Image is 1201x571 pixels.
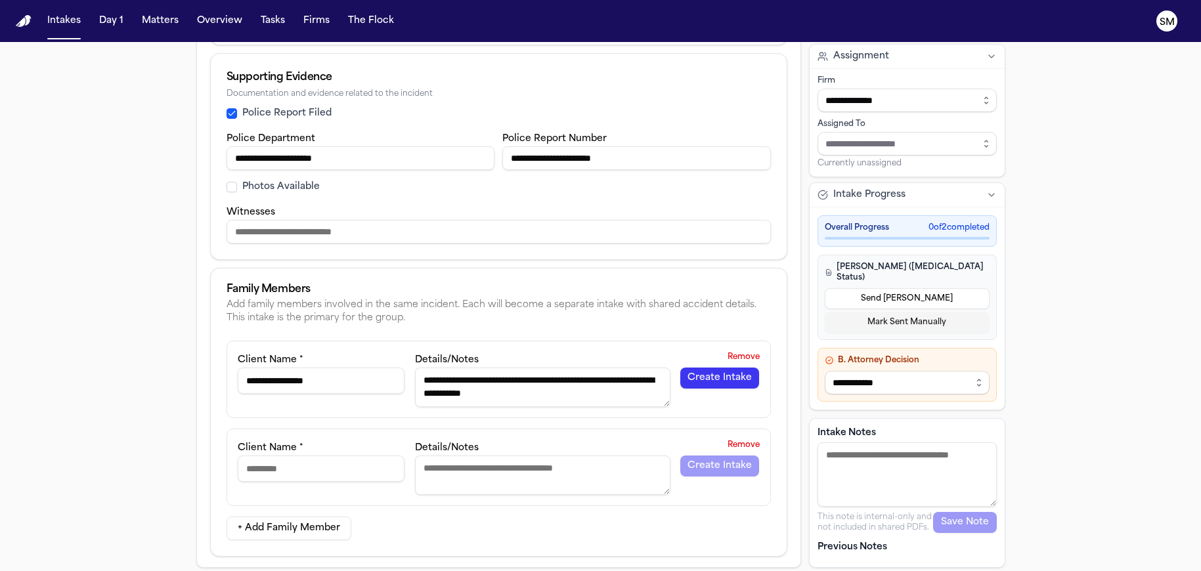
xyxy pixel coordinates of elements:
button: Tasks [255,9,290,33]
label: Police Department [227,134,315,144]
label: Police Report Number [502,134,607,144]
label: Details/Notes [415,443,479,453]
button: Create Intake [680,368,759,389]
span: Intake Progress [833,188,906,201]
button: Mark Sent Manually [825,312,990,333]
button: Day 1 [94,9,129,33]
button: Remove [722,434,765,455]
input: Police report number [502,146,771,170]
textarea: Intake notes [818,442,997,507]
div: Family Members [227,284,771,295]
p: Previous Notes [818,541,997,554]
span: 0 of 2 completed [928,222,990,233]
img: Finch Logo [16,15,32,28]
label: Details/Notes [415,355,479,365]
div: Supporting Evidence [227,70,771,85]
h4: B. Attorney Decision [825,355,990,366]
button: Intake Progress [810,183,1005,207]
input: Assign to staff member [818,132,997,156]
div: Assigned To [818,119,997,129]
button: Intakes [42,9,86,33]
div: Documentation and evidence related to the incident [227,89,771,99]
button: + Add Family Member [227,517,351,540]
button: Matters [137,9,184,33]
a: Home [16,15,32,28]
label: Police Report Filed [242,107,332,120]
span: Overall Progress [825,222,889,233]
button: Send [PERSON_NAME] [825,288,990,309]
div: Firm [818,75,997,86]
div: Add family members involved in the same incident. Each will become a separate intake with shared ... [227,299,771,325]
label: Client Name * [238,443,303,453]
input: Witnesses [227,220,771,243]
label: Client Name * [238,355,303,365]
button: Assignment [810,45,1005,68]
p: This note is internal-only and not included in shared PDFs. [818,512,933,533]
h4: [PERSON_NAME] ([MEDICAL_DATA] Status) [825,262,990,283]
button: Firms [298,9,335,33]
label: Photos Available [242,180,320,194]
input: Police department [227,146,495,170]
button: The Flock [343,9,399,33]
span: Assignment [833,50,889,63]
input: Select firm [818,89,997,112]
span: Currently unassigned [818,158,902,169]
label: Intake Notes [818,427,997,440]
button: Remove [722,347,765,368]
button: Overview [192,9,248,33]
label: Witnesses [227,207,275,217]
